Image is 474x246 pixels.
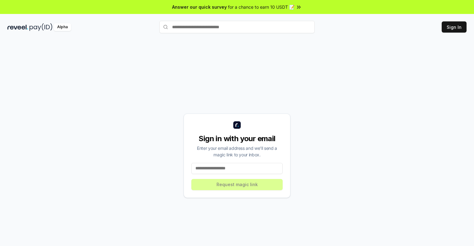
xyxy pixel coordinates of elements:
[172,4,227,10] span: Answer our quick survey
[233,121,241,129] img: logo_small
[228,4,294,10] span: for a chance to earn 10 USDT 📝
[7,23,28,31] img: reveel_dark
[191,145,283,158] div: Enter your email address and we’ll send a magic link to your inbox.
[54,23,71,31] div: Alpha
[30,23,52,31] img: pay_id
[191,134,283,144] div: Sign in with your email
[442,21,467,33] button: Sign In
